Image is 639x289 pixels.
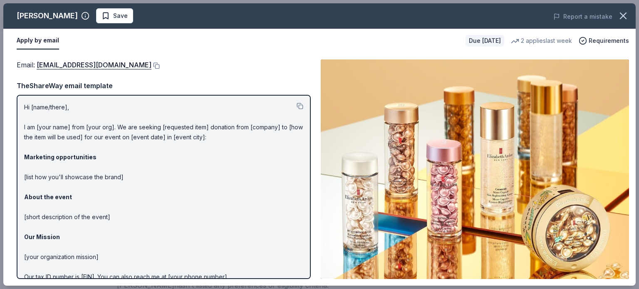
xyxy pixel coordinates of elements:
div: Due [DATE] [466,35,504,47]
button: Save [96,8,133,23]
button: Requirements [579,36,629,46]
span: Email : [17,61,151,69]
span: Save [113,11,128,21]
a: [EMAIL_ADDRESS][DOMAIN_NAME] [37,59,151,70]
strong: About the event [24,193,72,200]
div: TheShareWay email template [17,80,311,91]
button: Apply by email [17,32,59,49]
span: Requirements [589,36,629,46]
strong: Marketing opportunities [24,153,97,161]
img: Image for Elizabeth Arden [321,59,629,279]
button: Report a mistake [553,12,612,22]
div: 2 applies last week [511,36,572,46]
strong: Our Mission [24,233,60,240]
div: [PERSON_NAME] [17,9,78,22]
